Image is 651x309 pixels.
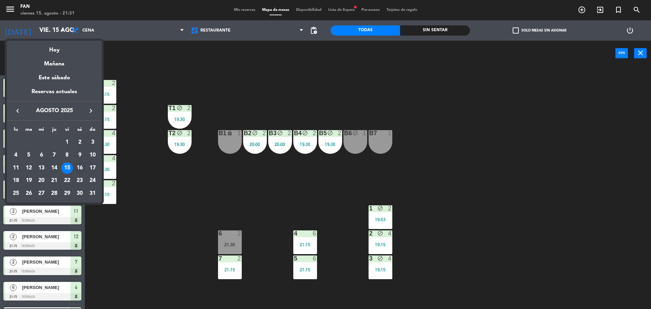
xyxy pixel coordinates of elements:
div: 26 [23,188,35,199]
td: 4 de agosto de 2025 [9,149,22,162]
td: 24 de agosto de 2025 [86,174,99,187]
td: 20 de agosto de 2025 [35,174,48,187]
td: 5 de agosto de 2025 [22,149,35,162]
th: lunes [9,126,22,136]
div: 19 [23,175,35,186]
button: keyboard_arrow_right [85,106,97,115]
div: 22 [61,175,73,186]
th: miércoles [35,126,48,136]
div: 11 [10,162,22,174]
td: 8 de agosto de 2025 [61,149,74,162]
div: 14 [48,162,60,174]
div: 29 [61,188,73,199]
td: 15 de agosto de 2025 [61,162,74,174]
td: 1 de agosto de 2025 [61,136,74,149]
th: domingo [86,126,99,136]
div: 6 [36,149,47,161]
div: 9 [74,149,85,161]
div: 20 [36,175,47,186]
div: 1 [61,137,73,148]
span: agosto 2025 [24,106,85,115]
td: 10 de agosto de 2025 [86,149,99,162]
td: 6 de agosto de 2025 [35,149,48,162]
td: 23 de agosto de 2025 [74,174,86,187]
div: Este sábado [7,68,102,87]
td: 12 de agosto de 2025 [22,162,35,174]
td: 22 de agosto de 2025 [61,174,74,187]
td: 9 de agosto de 2025 [74,149,86,162]
td: 31 de agosto de 2025 [86,187,99,200]
td: 30 de agosto de 2025 [74,187,86,200]
div: 28 [48,188,60,199]
div: 5 [23,149,35,161]
td: 26 de agosto de 2025 [22,187,35,200]
th: jueves [48,126,61,136]
div: 10 [87,149,98,161]
div: 31 [87,188,98,199]
div: 23 [74,175,85,186]
i: keyboard_arrow_right [87,107,95,115]
div: Hoy [7,41,102,55]
div: Reservas actuales [7,87,102,101]
div: 18 [10,175,22,186]
td: AGO. [9,136,61,149]
div: 2 [74,137,85,148]
div: Mañana [7,55,102,68]
td: 13 de agosto de 2025 [35,162,48,174]
td: 17 de agosto de 2025 [86,162,99,174]
th: sábado [74,126,86,136]
button: keyboard_arrow_left [12,106,24,115]
th: martes [22,126,35,136]
div: 15 [61,162,73,174]
div: 13 [36,162,47,174]
div: 25 [10,188,22,199]
div: 7 [48,149,60,161]
div: 30 [74,188,85,199]
i: keyboard_arrow_left [14,107,22,115]
div: 3 [87,137,98,148]
div: 24 [87,175,98,186]
td: 16 de agosto de 2025 [74,162,86,174]
div: 17 [87,162,98,174]
div: 21 [48,175,60,186]
td: 21 de agosto de 2025 [48,174,61,187]
div: 16 [74,162,85,174]
td: 19 de agosto de 2025 [22,174,35,187]
div: 8 [61,149,73,161]
td: 18 de agosto de 2025 [9,174,22,187]
th: viernes [61,126,74,136]
td: 25 de agosto de 2025 [9,187,22,200]
td: 14 de agosto de 2025 [48,162,61,174]
td: 2 de agosto de 2025 [74,136,86,149]
td: 7 de agosto de 2025 [48,149,61,162]
div: 4 [10,149,22,161]
td: 3 de agosto de 2025 [86,136,99,149]
td: 11 de agosto de 2025 [9,162,22,174]
div: 12 [23,162,35,174]
div: 27 [36,188,47,199]
td: 27 de agosto de 2025 [35,187,48,200]
td: 29 de agosto de 2025 [61,187,74,200]
td: 28 de agosto de 2025 [48,187,61,200]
